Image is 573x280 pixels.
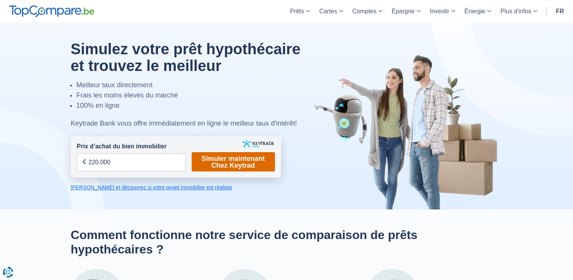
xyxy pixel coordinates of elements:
label: Prix d’achat du bien immobilier [77,142,167,151]
span: € [83,158,86,167]
h2: Comment fonctionne notre service de comparaison de prêts hypothécaires ? [71,228,503,257]
div: Keytrade Bank vous offre immédiatement en ligne le meilleur taux d'intérêt! [71,118,318,129]
a: Simuler maintenant Chez Keytrad [192,152,275,171]
li: Meilleur taux directement [77,80,318,90]
li: Frais les moins élevés du marché [77,90,318,101]
img: keytrade [242,140,274,148]
li: 100% en ligne [77,101,318,111]
img: TopCompare [9,5,94,17]
h1: Simulez votre prêt hypothécaire et trouvez le meilleur [71,41,318,74]
img: image-hero [313,54,503,209]
a: [PERSON_NAME] et découvrez si votre projet immobilier est réaliste [71,184,281,191]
